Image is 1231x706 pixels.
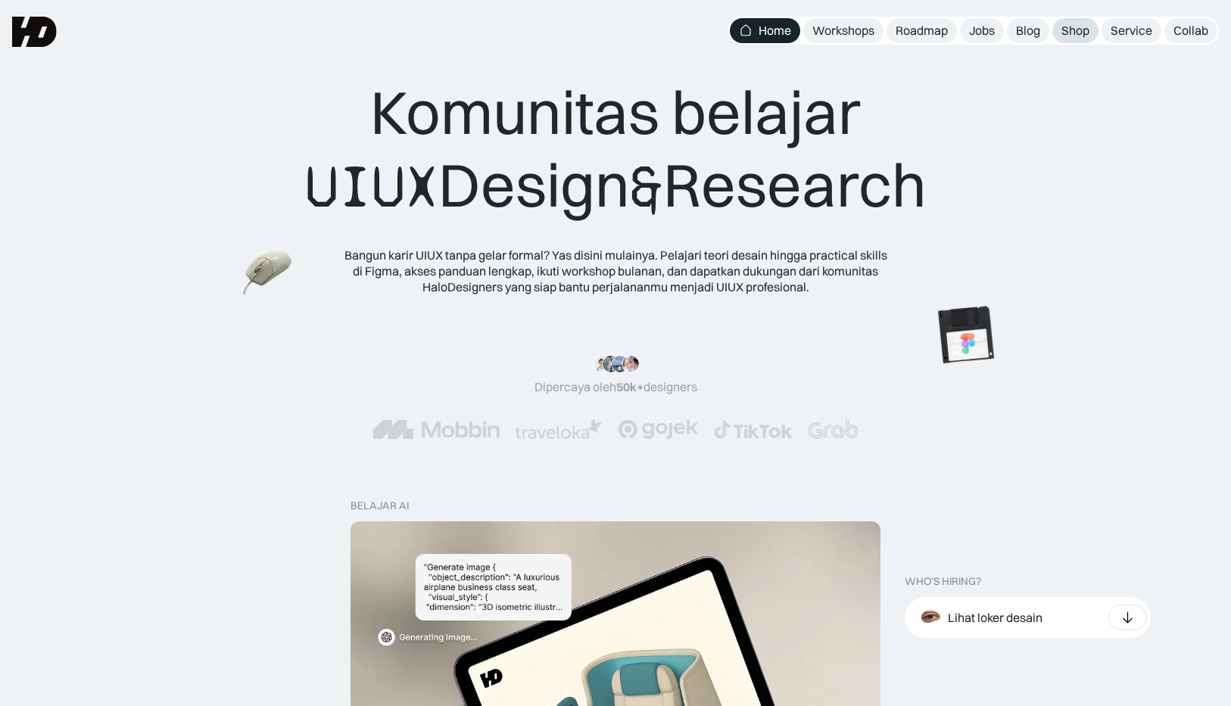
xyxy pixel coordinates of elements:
div: Shop [1061,23,1089,39]
span: & [630,151,663,223]
a: Blog [1007,18,1049,43]
a: Jobs [960,18,1004,43]
div: WHO’S HIRING? [905,575,981,588]
div: Blog [1016,23,1040,39]
span: 50k+ [616,379,644,394]
a: Roadmap [887,18,957,43]
div: Home [759,23,791,39]
a: Service [1102,18,1161,43]
div: Bangun karir UIUX tanpa gelar formal? Yas disini mulainya. Pelajari teori desain hingga practical... [343,247,888,294]
span: UIUX [305,151,438,223]
div: Workshops [812,23,874,39]
div: Jobs [969,23,995,39]
div: belajar ai [351,499,409,512]
div: Dipercaya oleh designers [534,379,697,395]
a: Shop [1052,18,1099,43]
a: Collab [1164,18,1217,43]
div: Service [1111,23,1152,39]
div: Lihat loker desain [948,610,1042,626]
div: Roadmap [896,23,948,39]
div: Komunitas belajar Design Research [305,76,927,223]
div: Collab [1173,23,1208,39]
a: Home [730,18,800,43]
a: Workshops [803,18,884,43]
